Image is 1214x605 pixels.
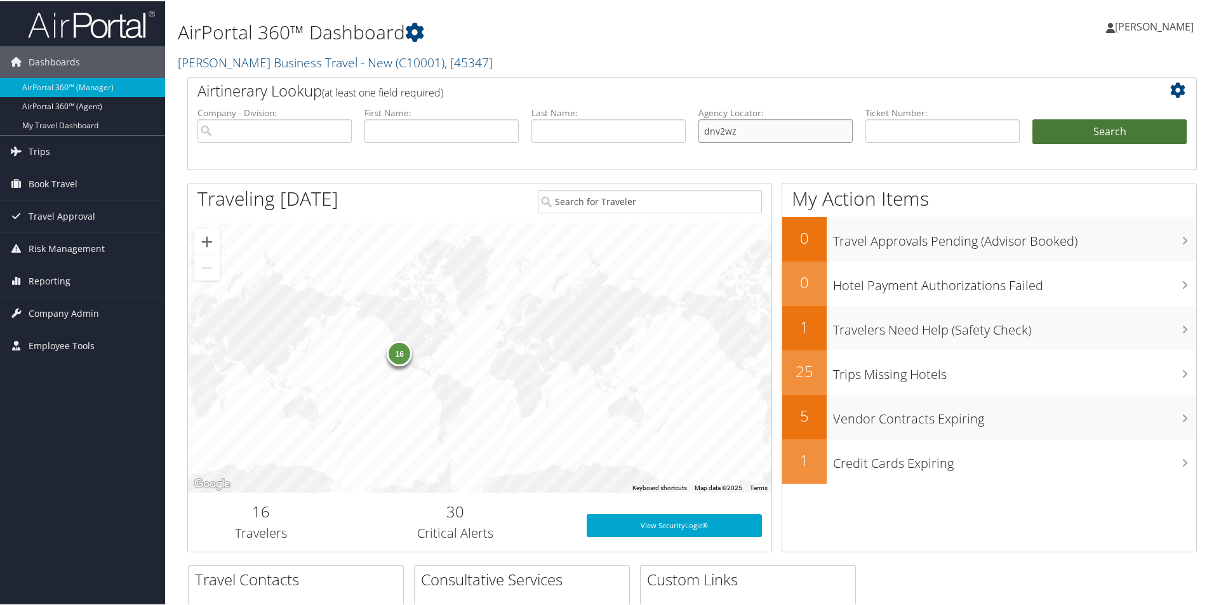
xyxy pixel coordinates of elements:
a: 0Hotel Payment Authorizations Failed [782,260,1196,305]
span: [PERSON_NAME] [1115,18,1194,32]
h2: Custom Links [647,568,855,589]
h3: Credit Cards Expiring [833,447,1196,471]
h3: Vendor Contracts Expiring [833,402,1196,427]
a: 0Travel Approvals Pending (Advisor Booked) [782,216,1196,260]
a: [PERSON_NAME] [1106,6,1206,44]
h1: My Action Items [782,184,1196,211]
h2: Consultative Services [421,568,629,589]
h3: Travelers Need Help (Safety Check) [833,314,1196,338]
span: Risk Management [29,232,105,263]
h2: Airtinerary Lookup [197,79,1103,100]
h2: 0 [782,270,827,292]
span: Travel Approval [29,199,95,231]
button: Zoom in [194,228,220,253]
label: Last Name: [531,105,686,118]
span: Map data ©2025 [695,483,742,490]
a: Terms (opens in new tab) [750,483,768,490]
label: Company - Division: [197,105,352,118]
a: 5Vendor Contracts Expiring [782,394,1196,438]
label: Ticket Number: [865,105,1020,118]
h2: 25 [782,359,827,381]
span: , [ 45347 ] [444,53,493,70]
h3: Trips Missing Hotels [833,358,1196,382]
h2: 30 [344,500,568,521]
span: Book Travel [29,167,77,199]
a: [PERSON_NAME] Business Travel - New [178,53,493,70]
span: Company Admin [29,296,99,328]
label: First Name: [364,105,519,118]
span: Employee Tools [29,329,95,361]
a: View SecurityLogic® [587,513,762,536]
h2: 5 [782,404,827,425]
span: Reporting [29,264,70,296]
span: Trips [29,135,50,166]
label: Agency Locator: [698,105,853,118]
input: Search for Traveler [538,189,762,212]
h3: Travelers [197,523,324,541]
img: airportal-logo.png [28,8,155,38]
div: 16 [387,339,412,364]
h3: Travel Approvals Pending (Advisor Booked) [833,225,1196,249]
a: Open this area in Google Maps (opens a new window) [191,475,233,491]
h3: Hotel Payment Authorizations Failed [833,269,1196,293]
a: 1Travelers Need Help (Safety Check) [782,305,1196,349]
a: 25Trips Missing Hotels [782,349,1196,394]
h1: AirPortal 360™ Dashboard [178,18,864,44]
h2: 0 [782,226,827,248]
h2: 1 [782,315,827,336]
button: Search [1032,118,1187,143]
button: Zoom out [194,254,220,279]
button: Keyboard shortcuts [632,482,687,491]
span: Dashboards [29,45,80,77]
h2: 16 [197,500,324,521]
img: Google [191,475,233,491]
h2: Travel Contacts [195,568,403,589]
h1: Traveling [DATE] [197,184,338,211]
h2: 1 [782,448,827,470]
span: ( C10001 ) [396,53,444,70]
h3: Critical Alerts [344,523,568,541]
a: 1Credit Cards Expiring [782,438,1196,482]
span: (at least one field required) [322,84,443,98]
